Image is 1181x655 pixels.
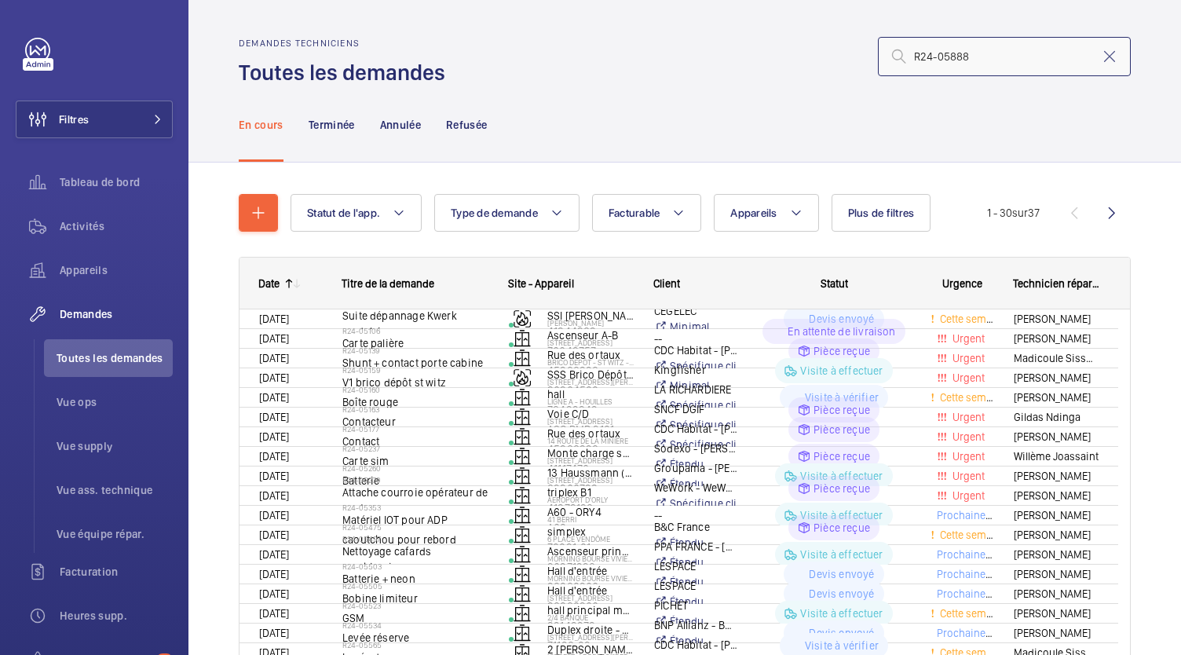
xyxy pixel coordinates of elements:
[259,627,289,639] span: [DATE]
[60,218,173,234] span: Activités
[934,548,1014,561] span: Prochaine visite
[259,430,289,443] span: [DATE]
[547,456,634,465] p: [STREET_ADDRESS]
[942,277,982,290] span: Urgence
[878,37,1131,76] input: Chercher par numéro demande ou de devis
[259,548,289,561] span: [DATE]
[1014,389,1099,407] span: [PERSON_NAME]
[1012,207,1028,219] span: sur
[949,332,985,345] span: Urgent
[730,207,777,219] span: Appareils
[654,578,737,594] p: LESPACE
[592,194,702,232] button: Facturable
[654,558,737,574] p: LESPACE
[832,194,931,232] button: Plus de filtres
[547,613,634,622] p: 2/4 BANQUE
[547,495,634,504] p: Aeroport d'Orly
[547,632,634,642] p: [STREET_ADDRESS][PERSON_NAME]
[805,638,879,653] p: Visite à vérifier
[259,332,289,345] span: [DATE]
[259,587,289,600] span: [DATE]
[949,430,985,443] span: Urgent
[654,480,737,496] p: WeWork - WeWork Exploitation
[654,441,737,456] p: Sodexo - [PERSON_NAME]
[547,416,634,426] p: [STREET_ADDRESS]
[342,475,488,485] h2: R24-05279
[508,277,574,290] span: Site - Appareil
[258,277,280,290] div: Date
[259,450,289,463] span: [DATE]
[800,363,883,379] p: Visite à effectuer
[547,593,634,602] p: [STREET_ADDRESS]
[451,207,538,219] span: Type de demande
[434,194,580,232] button: Type de demande
[654,598,737,613] p: PICHET
[1014,605,1099,623] span: [PERSON_NAME]
[654,342,737,358] p: CDC Habitat - [PERSON_NAME]
[654,421,737,437] p: CDC Habitat - [PERSON_NAME]
[259,391,289,404] span: [DATE]
[16,101,173,138] button: Filtres
[934,587,1014,600] span: Prochaine visite
[937,607,1007,620] span: Cette semaine
[547,397,634,406] p: Ligne A - HOUILLES
[949,470,985,482] span: Urgent
[609,207,660,219] span: Facturable
[848,207,915,219] span: Plus de filtres
[259,607,289,620] span: [DATE]
[239,117,283,133] p: En cours
[654,519,737,535] p: B&C France
[547,554,634,563] p: Morning Bourse Vivienne
[937,313,1007,325] span: Cette semaine
[1014,330,1099,348] span: [PERSON_NAME]
[1014,507,1099,525] span: [PERSON_NAME]
[259,529,289,541] span: [DATE]
[714,194,818,232] button: Appareils
[60,262,173,278] span: Appareils
[1014,565,1099,584] span: [PERSON_NAME]
[654,401,737,417] p: SNCF DGIF
[1014,585,1099,603] span: [PERSON_NAME]
[1014,428,1099,446] span: [PERSON_NAME]
[654,303,737,319] p: CEGELEC
[57,526,173,542] span: Vue équipe répar.
[259,313,289,325] span: [DATE]
[60,306,173,322] span: Demandes
[380,117,421,133] p: Annulée
[1014,349,1099,368] span: Madicoule Sissoko
[547,436,634,445] p: 14 Route de la Minière
[446,117,487,133] p: Refusée
[934,627,1014,639] span: Prochaine visite
[547,573,634,583] p: Morning Bourse Vivienne
[307,207,380,219] span: Statut de l'app.
[259,470,289,482] span: [DATE]
[259,509,289,521] span: [DATE]
[57,482,173,498] span: Vue ass. technique
[1014,467,1099,485] span: [PERSON_NAME]
[814,481,870,496] p: Pièce reçue
[949,411,985,423] span: Urgent
[654,637,737,653] p: CDC Habitat - [PERSON_NAME]
[547,357,634,367] p: Brico Dépôt - ST WITZ - 1776
[57,438,173,454] span: Vue supply
[342,277,434,290] span: Titre de la demande
[1014,448,1099,466] span: Willème Joassaint
[259,352,289,364] span: [DATE]
[60,564,173,580] span: Facturation
[1014,310,1099,328] span: [PERSON_NAME]
[547,475,634,485] p: [STREET_ADDRESS]
[987,207,1040,218] span: 1 - 30 37
[59,112,89,127] span: Filtres
[934,568,1014,580] span: Prochaine visite
[60,608,173,624] span: Heures supp.
[60,174,173,190] span: Tableau de bord
[654,460,737,476] p: Groupama - [PERSON_NAME]
[239,58,455,87] h1: Toutes les demandes
[949,352,985,364] span: Urgent
[1014,526,1099,544] span: [PERSON_NAME]
[547,338,634,347] p: [STREET_ADDRESS]
[949,450,985,463] span: Urgent
[309,117,355,133] p: Terminée
[949,371,985,384] span: Urgent
[547,514,634,524] p: 41 BERRI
